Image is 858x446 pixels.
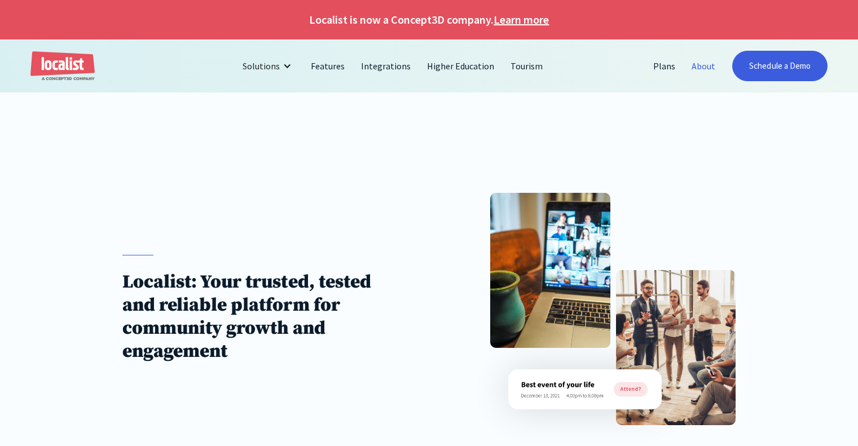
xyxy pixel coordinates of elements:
[122,271,398,363] h1: Localist: Your trusted, tested and reliable platform for community growth and engagement
[303,52,353,80] a: Features
[490,193,610,348] img: About Localist
[732,51,827,81] a: Schedule a Demo
[645,52,684,80] a: Plans
[234,52,302,80] div: Solutions
[616,270,736,425] img: About Localist
[684,52,724,80] a: About
[503,52,551,80] a: Tourism
[494,11,549,28] a: Learn more
[30,51,95,81] a: home
[353,52,419,80] a: Integrations
[508,369,662,409] img: About Localist
[419,52,503,80] a: Higher Education
[243,59,280,73] div: Solutions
